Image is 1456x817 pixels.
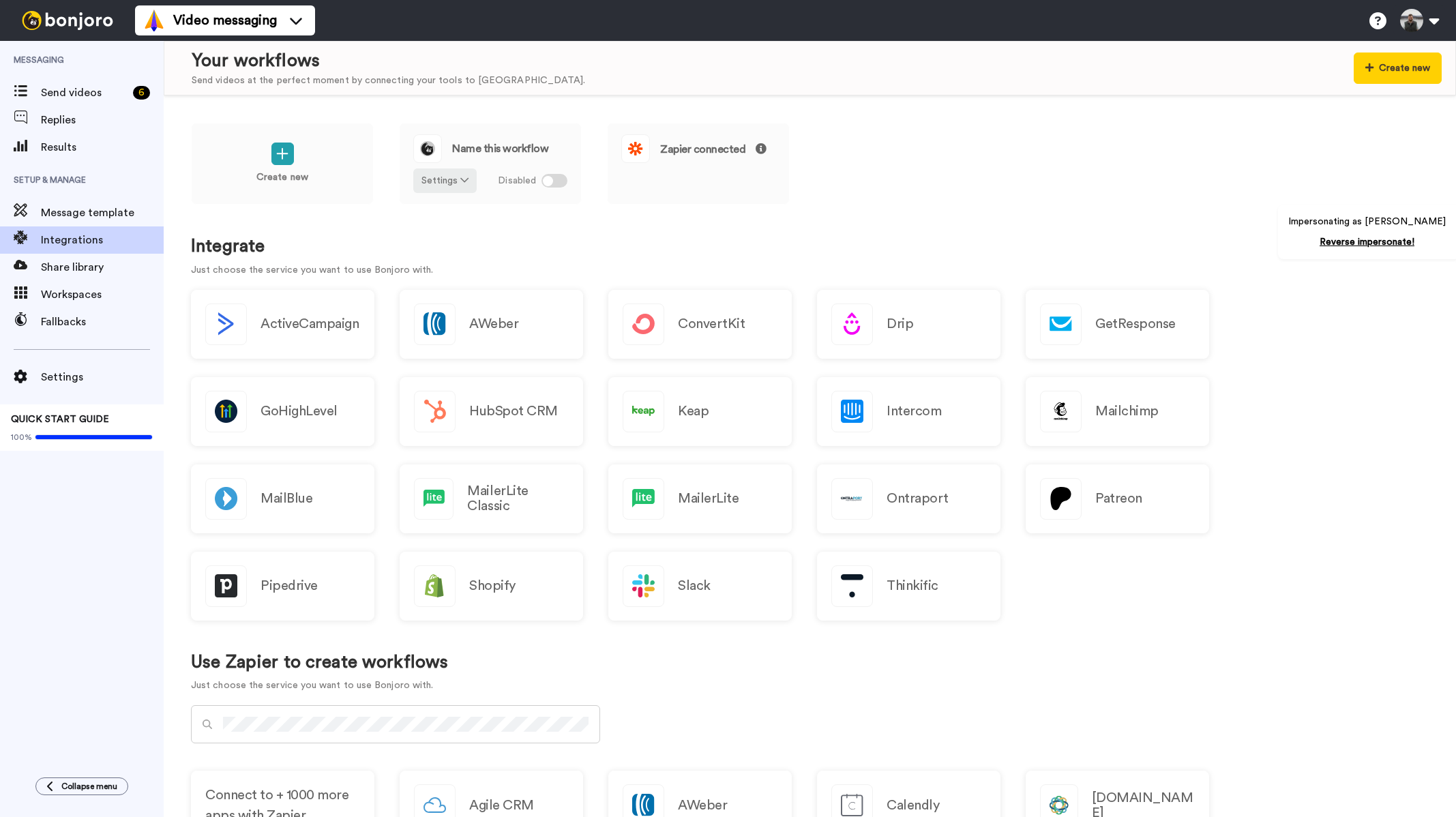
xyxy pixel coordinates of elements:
[623,304,664,344] img: logo_convertkit.svg
[133,86,150,100] div: 6
[623,479,664,519] img: logo_mailerlite.svg
[256,170,308,185] p: Create new
[41,369,164,385] span: Settings
[41,286,164,303] span: Workspaces
[1026,377,1209,446] a: Mailchimp
[1026,464,1209,533] a: Patreon
[415,304,455,344] img: logo_aweber.svg
[261,404,338,419] h2: GoHighLevel
[261,316,359,331] h2: ActiveCampaign
[1354,53,1442,84] button: Create new
[41,112,164,128] span: Replies
[832,304,872,344] img: logo_drip.svg
[415,566,455,606] img: logo_shopify.svg
[41,139,164,155] span: Results
[678,316,745,331] h2: ConvertKit
[16,11,119,30] img: bj-logo-header-white.svg
[887,491,949,506] h2: Ontraport
[400,552,583,621] a: Shopify
[660,143,767,155] span: Zapier connected
[678,491,739,506] h2: MailerLite
[467,484,569,514] h2: MailerLite Classic
[11,415,109,424] span: QUICK START GUIDE
[832,391,872,432] img: logo_intercom.svg
[817,377,1000,446] a: Intercom
[1095,491,1142,506] h2: Patreon
[1095,316,1176,331] h2: GetResponse
[817,464,1000,533] a: Ontraport
[173,11,277,30] span: Video messaging
[191,237,1429,256] h1: Integrate
[400,464,583,533] a: MailerLite Classic
[887,798,939,813] h2: Calendly
[206,479,246,519] img: logo_mailblue.png
[452,143,548,154] span: Name this workflow
[191,263,1429,278] p: Just choose the service you want to use Bonjoro with.
[41,259,164,276] span: Share library
[469,316,518,331] h2: AWeber
[678,798,727,813] h2: AWeber
[191,123,374,205] a: Create new
[261,491,312,506] h2: MailBlue
[623,391,664,432] img: logo_keap.svg
[143,10,165,31] img: vm-color.svg
[35,777,128,795] button: Collapse menu
[191,290,374,359] button: ActiveCampaign
[414,135,441,162] img: logo_round_yellow.svg
[191,552,374,621] a: Pipedrive
[1041,479,1081,519] img: logo_patreon.svg
[608,464,792,533] a: MailerLite
[608,552,792,621] a: Slack
[498,174,536,188] span: Disabled
[1288,215,1446,228] p: Impersonating as [PERSON_NAME]
[608,290,792,359] a: ConvertKit
[817,290,1000,359] a: Drip
[1320,237,1414,247] a: Reverse impersonate!
[41,85,128,101] span: Send videos
[192,48,585,74] div: Your workflows
[887,316,913,331] h2: Drip
[1041,304,1081,344] img: logo_getresponse.svg
[191,377,374,446] a: GoHighLevel
[469,578,516,593] h2: Shopify
[817,552,1000,621] a: Thinkific
[832,566,872,606] img: logo_thinkific.svg
[399,123,582,205] a: Name this workflowSettings Disabled
[1026,290,1209,359] a: GetResponse
[678,578,711,593] h2: Slack
[400,290,583,359] a: AWeber
[623,566,664,606] img: logo_slack.svg
[678,404,709,419] h2: Keap
[469,798,534,813] h2: Agile CRM
[206,304,246,344] img: logo_activecampaign.svg
[400,377,583,446] a: HubSpot CRM
[608,377,792,446] a: Keap
[622,135,649,162] img: logo_zapier.svg
[832,479,872,519] img: logo_ontraport.svg
[191,653,448,672] h1: Use Zapier to create workflows
[206,391,246,432] img: logo_gohighlevel.png
[415,391,455,432] img: logo_hubspot.svg
[469,404,558,419] h2: HubSpot CRM
[191,679,448,693] p: Just choose the service you want to use Bonjoro with.
[261,578,318,593] h2: Pipedrive
[41,314,164,330] span: Fallbacks
[413,168,477,193] button: Settings
[607,123,790,205] a: Zapier connected
[415,479,453,519] img: logo_mailerlite.svg
[1041,391,1081,432] img: logo_mailchimp.svg
[887,404,941,419] h2: Intercom
[887,578,938,593] h2: Thinkific
[191,464,374,533] a: MailBlue
[41,232,164,248] span: Integrations
[192,74,585,88] div: Send videos at the perfect moment by connecting your tools to [GEOGRAPHIC_DATA].
[61,781,117,792] span: Collapse menu
[11,432,32,443] span: 100%
[1095,404,1159,419] h2: Mailchimp
[41,205,164,221] span: Message template
[206,566,246,606] img: logo_pipedrive.png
